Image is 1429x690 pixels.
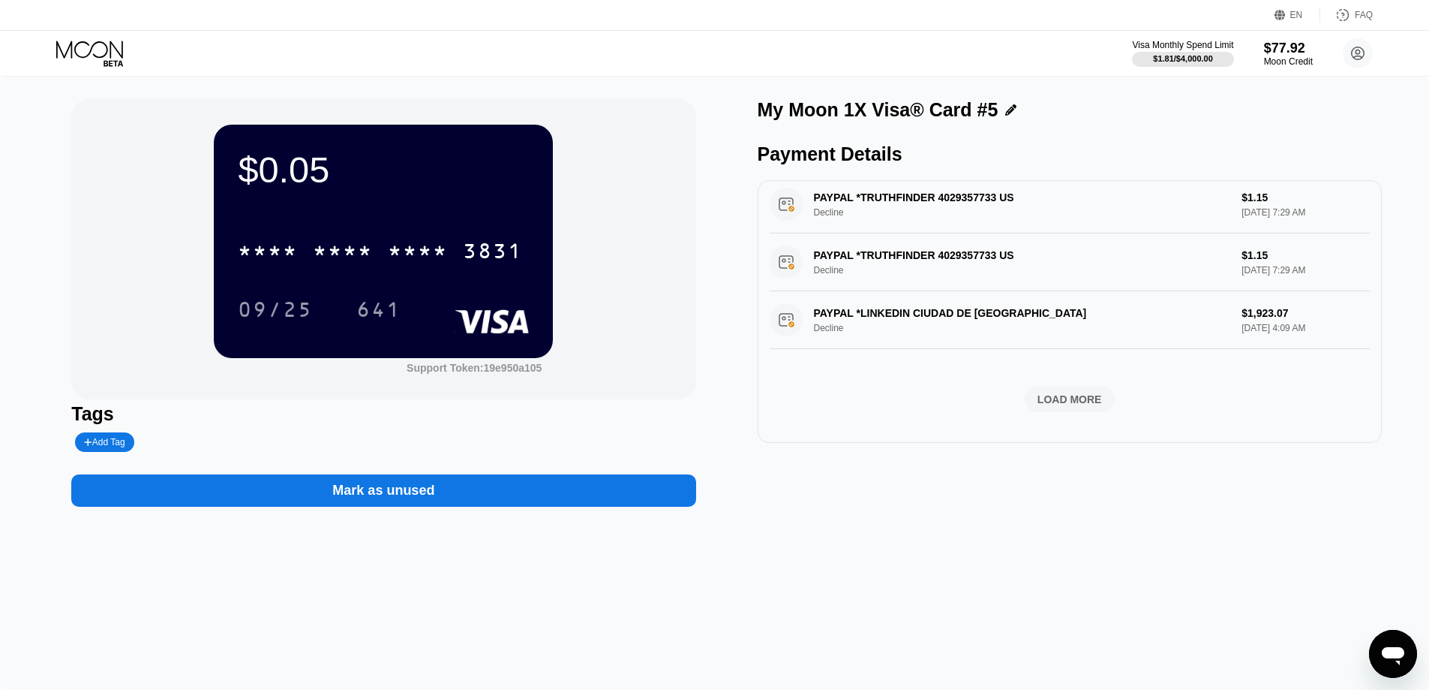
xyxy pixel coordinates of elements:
div: 09/25 [227,291,324,328]
div: 09/25 [238,300,313,324]
iframe: Button to launch messaging window [1369,630,1417,678]
div: Mark as unused [332,482,434,499]
div: My Moon 1X Visa® Card #5 [758,99,998,121]
div: Add Tag [75,432,134,452]
div: 3831 [463,241,523,265]
div: Support Token: 19e950a105 [407,362,542,374]
div: Tags [71,403,695,425]
div: Visa Monthly Spend Limit [1132,40,1233,50]
div: Moon Credit [1264,56,1313,67]
div: Support Token:19e950a105 [407,362,542,374]
div: EN [1290,10,1303,20]
div: FAQ [1355,10,1373,20]
div: $77.92 [1264,41,1313,56]
div: FAQ [1320,8,1373,23]
div: Add Tag [84,437,125,447]
div: Payment Details [758,143,1382,165]
div: $1.81 / $4,000.00 [1153,54,1213,63]
div: LOAD MORE [1037,393,1102,406]
div: Mark as unused [71,459,695,507]
div: LOAD MORE [770,387,1370,412]
div: Visa Monthly Spend Limit$1.81/$4,000.00 [1132,40,1233,67]
div: $0.05 [238,149,529,191]
div: $77.92Moon Credit [1264,41,1313,67]
div: 641 [356,300,401,324]
div: 641 [345,291,413,328]
div: EN [1274,8,1320,23]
